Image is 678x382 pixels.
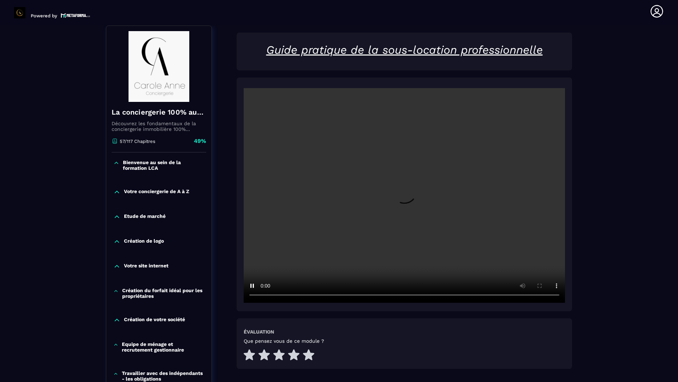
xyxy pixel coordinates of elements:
[31,13,57,18] p: Powered by
[244,329,274,335] h6: Évaluation
[122,288,204,299] p: Création du forfait idéal pour les propriétaires
[124,189,189,196] p: Votre conciergerie de A à Z
[61,12,90,18] img: logo
[124,213,166,220] p: Etude de marché
[122,341,204,353] p: Equipe de ménage et recrutement gestionnaire
[123,160,204,171] p: Bienvenue au sein de la formation LCA
[194,137,206,145] p: 49%
[112,121,206,132] p: Découvrez les fondamentaux de la conciergerie immobilière 100% automatisée. Cette formation est c...
[266,43,543,57] u: Guide pratique de la sous-location professionnelle
[124,238,164,245] p: Création de logo
[112,107,206,117] h4: La conciergerie 100% automatisée
[124,317,185,324] p: Création de votre société
[122,370,204,382] p: Travailler avec des indépendants - les obligations
[120,139,155,144] p: 57/117 Chapitres
[112,31,206,102] img: banner
[124,263,168,270] p: Votre site internet
[14,7,25,18] img: logo-branding
[244,338,324,344] h5: Que pensez vous de ce module ?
